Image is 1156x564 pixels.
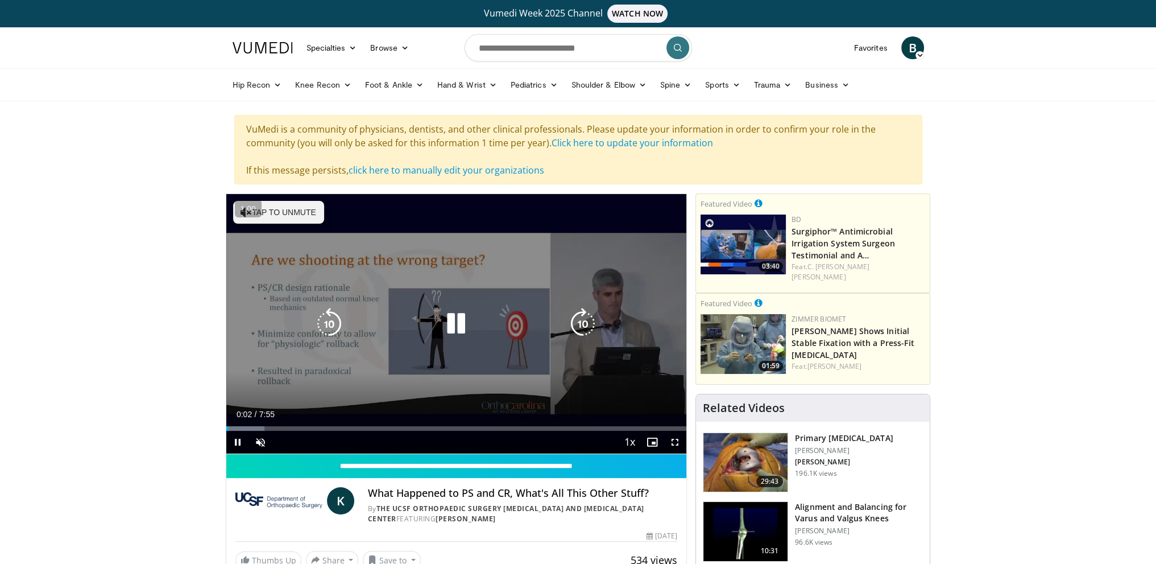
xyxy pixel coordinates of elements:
[653,73,698,96] a: Spine
[795,458,893,467] p: [PERSON_NAME]
[847,36,894,59] a: Favorites
[703,501,923,562] a: 10:31 Alignment and Balancing for Varus and Valgus Knees [PERSON_NAME] 96.6K views
[701,215,786,274] img: 70422da6-974a-44ac-bf9d-78c82a89d891.150x105_q85_crop-smart_upscale.jpg
[349,164,544,176] a: click here to manually edit your organizations
[792,215,801,224] a: BD
[792,314,846,324] a: Zimmer Biomet
[618,431,641,454] button: Playback Rate
[701,314,786,374] a: 01:59
[368,487,677,500] h4: What Happened to PS and CR, What's All This Other Stuff?
[436,514,496,524] a: [PERSON_NAME]
[756,545,784,557] span: 10:31
[795,501,923,524] h3: Alignment and Balancing for Varus and Valgus Knees
[703,433,923,493] a: 29:43 Primary [MEDICAL_DATA] [PERSON_NAME] [PERSON_NAME] 196.1K views
[792,326,914,360] a: [PERSON_NAME] Shows Initial Stable Fixation with a Press-Fit [MEDICAL_DATA]
[288,73,358,96] a: Knee Recon
[759,261,783,271] span: 03:40
[795,469,836,478] p: 196.1K views
[792,226,895,261] a: Surgiphor™ Antimicrobial Irrigation System Surgeon Testimonial and A…
[795,526,923,536] p: [PERSON_NAME]
[255,410,257,419] span: /
[747,73,799,96] a: Trauma
[552,137,713,149] a: Click here to update your information
[237,410,252,419] span: 0:02
[701,314,786,374] img: 6bc46ad6-b634-4876-a934-24d4e08d5fac.150x105_q85_crop-smart_upscale.jpg
[647,531,677,541] div: [DATE]
[795,538,832,547] p: 96.6K views
[234,115,922,184] div: VuMedi is a community of physicians, dentists, and other clinical professionals. Please update yo...
[226,426,687,431] div: Progress Bar
[226,431,249,454] button: Pause
[641,431,664,454] button: Enable picture-in-picture mode
[703,433,788,492] img: 297061_3.png.150x105_q85_crop-smart_upscale.jpg
[504,73,565,96] a: Pediatrics
[698,73,747,96] a: Sports
[226,194,687,454] video-js: Video Player
[368,504,677,524] div: By FEATURING
[327,487,354,514] a: K
[358,73,430,96] a: Foot & Ankle
[234,5,922,23] a: Vumedi Week 2025 ChannelWATCH NOW
[792,361,925,372] div: Feat.
[233,201,324,224] button: Tap to unmute
[363,36,416,59] a: Browse
[664,431,686,454] button: Fullscreen
[792,262,869,282] a: C. [PERSON_NAME] [PERSON_NAME]
[607,5,668,23] span: WATCH NOW
[259,410,275,419] span: 7:55
[703,502,788,561] img: 38523_0000_3.png.150x105_q85_crop-smart_upscale.jpg
[249,431,272,454] button: Unmute
[798,73,856,96] a: Business
[300,36,364,59] a: Specialties
[792,262,925,282] div: Feat.
[795,446,893,455] p: [PERSON_NAME]
[465,34,692,61] input: Search topics, interventions
[703,401,785,415] h4: Related Videos
[701,298,752,308] small: Featured Video
[701,199,752,209] small: Featured Video
[233,42,293,53] img: VuMedi Logo
[430,73,504,96] a: Hand & Wrist
[226,73,289,96] a: Hip Recon
[235,487,322,514] img: The UCSF Orthopaedic Surgery Arthritis and Joint Replacement Center
[368,504,644,524] a: The UCSF Orthopaedic Surgery [MEDICAL_DATA] and [MEDICAL_DATA] Center
[565,73,653,96] a: Shoulder & Elbow
[759,361,783,371] span: 01:59
[795,433,893,444] h3: Primary [MEDICAL_DATA]
[901,36,924,59] a: B
[756,476,784,487] span: 29:43
[701,215,786,274] a: 03:40
[807,361,861,371] a: [PERSON_NAME]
